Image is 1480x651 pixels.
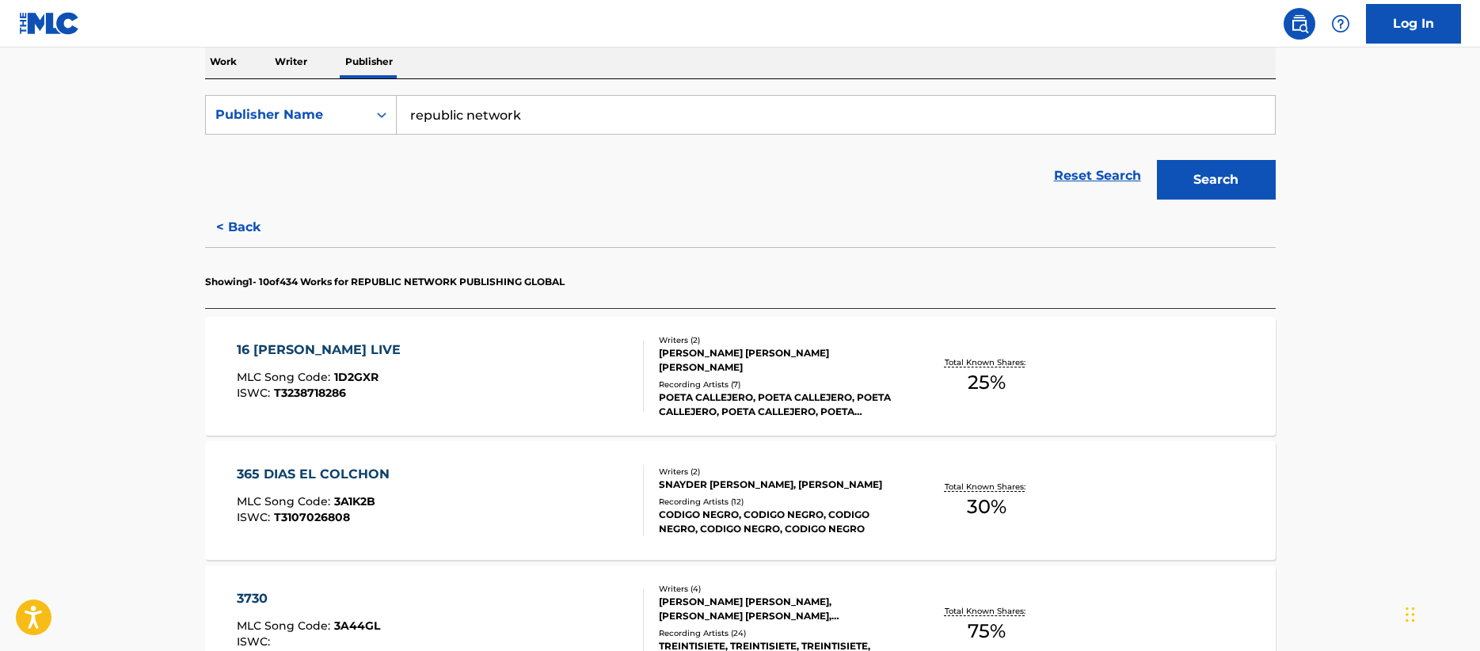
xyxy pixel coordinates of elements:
[967,493,1006,521] span: 30 %
[270,45,312,78] p: Writer
[659,390,898,419] div: POETA CALLEJERO, POETA CALLEJERO, POETA CALLEJERO, POETA CALLEJERO, POETA CALLEJERO
[1406,591,1415,638] div: Drag
[237,465,398,484] div: 365 DIAS EL COLCHON
[215,105,358,124] div: Publisher Name
[205,317,1276,436] a: 16 [PERSON_NAME] LIVEMLC Song Code:1D2GXRISWC:T3238718286Writers (2)[PERSON_NAME] [PERSON_NAME] [...
[659,379,898,390] div: Recording Artists ( 7 )
[968,368,1006,397] span: 25 %
[945,356,1029,368] p: Total Known Shares:
[659,478,898,492] div: SNAYDER [PERSON_NAME], [PERSON_NAME]
[205,441,1276,560] a: 365 DIAS EL COLCHONMLC Song Code:3A1K2BISWC:T3107026808Writers (2)SNAYDER [PERSON_NAME], [PERSON_...
[205,207,300,247] button: < Back
[1331,14,1350,33] img: help
[1290,14,1309,33] img: search
[19,12,80,35] img: MLC Logo
[1401,575,1480,651] iframe: Chat Widget
[237,494,334,508] span: MLC Song Code :
[1046,158,1149,193] a: Reset Search
[1325,8,1356,40] div: Help
[237,634,274,649] span: ISWC :
[659,583,898,595] div: Writers ( 4 )
[205,275,565,289] p: Showing 1 - 10 of 434 Works for REPUBLIC NETWORK PUBLISHING GLOBAL
[945,481,1029,493] p: Total Known Shares:
[945,605,1029,617] p: Total Known Shares:
[205,95,1276,207] form: Search Form
[659,508,898,536] div: CODIGO NEGRO, CODIGO NEGRO, CODIGO NEGRO, CODIGO NEGRO, CODIGO NEGRO
[968,617,1006,645] span: 75 %
[274,386,346,400] span: T3238718286
[237,370,334,384] span: MLC Song Code :
[237,341,409,360] div: 16 [PERSON_NAME] LIVE
[237,619,334,633] span: MLC Song Code :
[659,466,898,478] div: Writers ( 2 )
[205,45,242,78] p: Work
[659,334,898,346] div: Writers ( 2 )
[274,510,350,524] span: T3107026808
[659,346,898,375] div: [PERSON_NAME] [PERSON_NAME] [PERSON_NAME]
[1284,8,1315,40] a: Public Search
[237,589,380,608] div: 3730
[334,494,375,508] span: 3A1K2B
[1157,160,1276,200] button: Search
[659,627,898,639] div: Recording Artists ( 24 )
[334,619,380,633] span: 3A44GL
[237,386,274,400] span: ISWC :
[237,510,274,524] span: ISWC :
[1366,4,1461,44] a: Log In
[659,595,898,623] div: [PERSON_NAME] [PERSON_NAME], [PERSON_NAME] [PERSON_NAME], [PERSON_NAME], [PERSON_NAME] [PERSON_NAME]
[334,370,379,384] span: 1D2GXR
[341,45,398,78] p: Publisher
[659,496,898,508] div: Recording Artists ( 12 )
